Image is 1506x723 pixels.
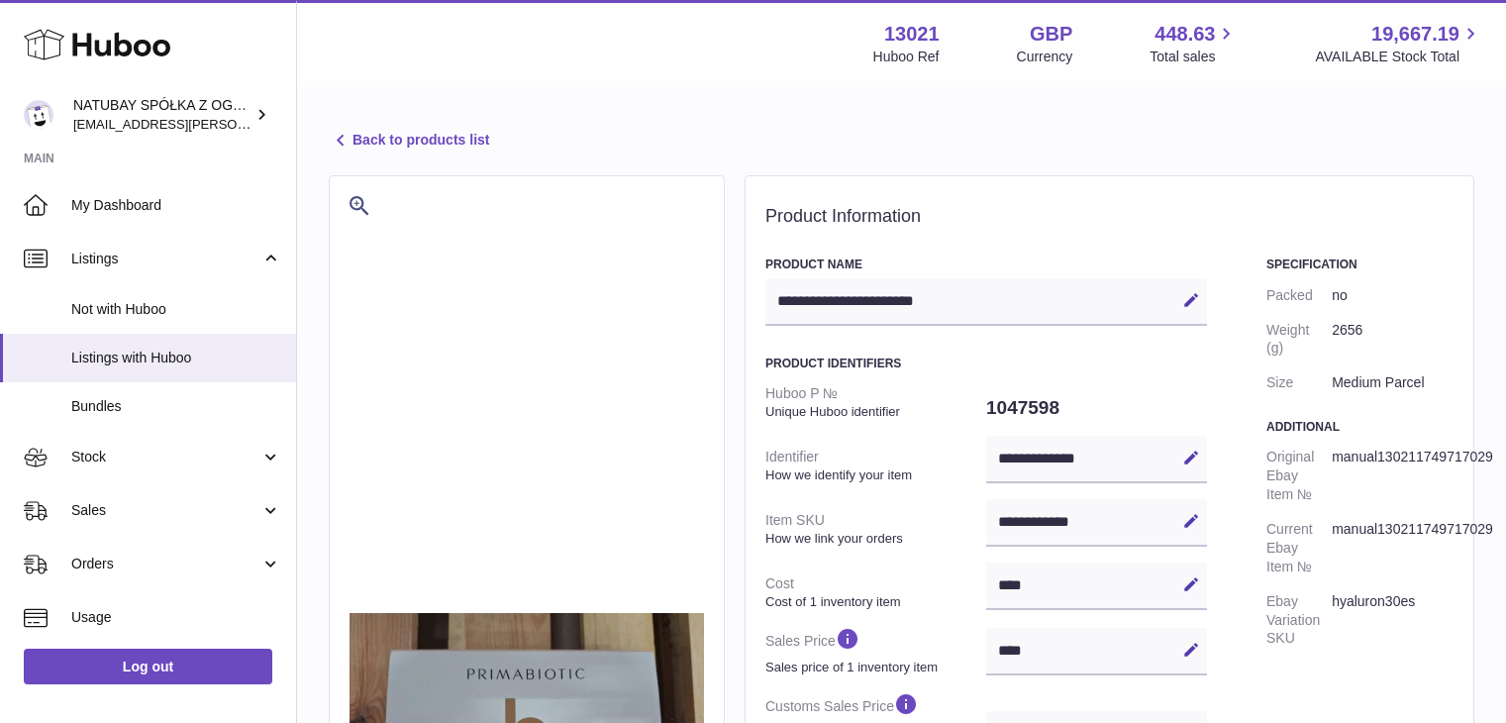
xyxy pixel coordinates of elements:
dd: hyaluron30es [1332,584,1454,657]
strong: How we identify your item [765,466,981,484]
dd: no [1332,278,1454,313]
span: 448.63 [1155,21,1215,48]
dt: Weight (g) [1266,313,1332,366]
a: 19,667.19 AVAILABLE Stock Total [1315,21,1482,66]
div: Currency [1017,48,1073,66]
strong: 13021 [884,21,940,48]
span: Not with Huboo [71,300,281,319]
h3: Specification [1266,257,1454,272]
span: Bundles [71,397,281,416]
span: Listings [71,250,260,268]
a: Log out [24,649,272,684]
strong: Cost of 1 inventory item [765,593,981,611]
dt: Huboo P № [765,376,986,428]
strong: Sales price of 1 inventory item [765,659,981,676]
h2: Product Information [765,206,1454,228]
dt: Identifier [765,440,986,491]
dt: Item SKU [765,503,986,555]
dt: Cost [765,567,986,618]
dd: Medium Parcel [1332,365,1454,400]
span: Usage [71,608,281,627]
span: Stock [71,448,260,466]
dd: 1047598 [986,387,1207,429]
dd: 2656 [1332,313,1454,366]
span: Sales [71,501,260,520]
div: Huboo Ref [873,48,940,66]
dd: manual130211749717029 [1332,440,1454,512]
dt: Current Ebay Item № [1266,512,1332,584]
span: Listings with Huboo [71,349,281,367]
span: My Dashboard [71,196,281,215]
dt: Sales Price [765,618,986,683]
strong: GBP [1030,21,1072,48]
h3: Additional [1266,419,1454,435]
span: [EMAIL_ADDRESS][PERSON_NAME][DOMAIN_NAME] [73,116,397,132]
dd: manual130211749717029 [1332,512,1454,584]
span: Total sales [1150,48,1238,66]
span: AVAILABLE Stock Total [1315,48,1482,66]
dt: Size [1266,365,1332,400]
span: 19,667.19 [1371,21,1459,48]
strong: How we link your orders [765,530,981,548]
img: kacper.antkowski@natubay.pl [24,100,53,130]
div: NATUBAY SPÓŁKA Z OGRANICZONĄ ODPOWIEDZIALNOŚCIĄ [73,96,251,134]
span: Orders [71,555,260,573]
h3: Product Name [765,257,1207,272]
dt: Packed [1266,278,1332,313]
dt: Original Ebay Item № [1266,440,1332,512]
dt: Ebay Variation SKU [1266,584,1332,657]
a: 448.63 Total sales [1150,21,1238,66]
a: Back to products list [329,129,489,153]
strong: Unique Huboo identifier [765,403,981,421]
h3: Product Identifiers [765,356,1207,371]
